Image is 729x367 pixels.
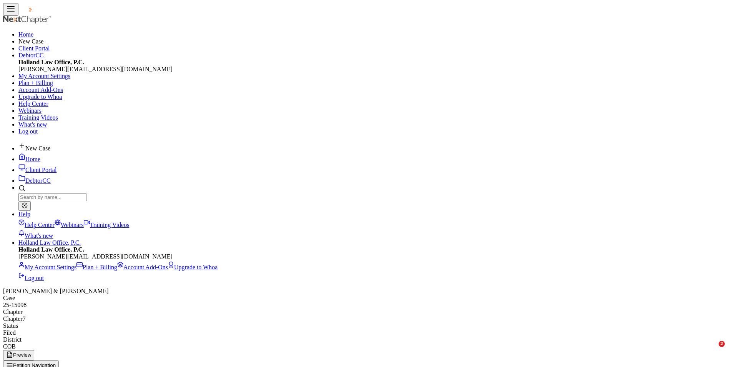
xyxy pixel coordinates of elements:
[18,156,40,162] a: Home
[18,177,51,184] a: DebtorCC
[3,309,726,315] div: Chapter
[18,80,53,86] a: Plan + Billing
[18,93,62,100] a: Upgrade to Whoa
[18,45,50,52] a: Client Portal
[117,264,168,270] a: Account Add-Ons
[84,222,130,228] a: Training Videos
[18,87,63,93] a: Account Add-Ons
[25,145,50,152] span: New Case
[18,264,76,270] a: My Account Settings
[3,315,726,322] div: Chapter
[18,128,38,135] a: Log out
[3,343,726,350] div: COB
[18,73,70,79] a: My Account Settings
[55,222,84,228] a: Webinars
[18,222,55,228] a: Help Center
[18,211,30,217] a: Help
[3,295,726,302] div: Case
[18,52,44,58] a: DebtorCC
[18,31,33,38] a: Home
[18,275,44,281] a: Log out
[18,193,86,201] input: Search by name...
[168,264,218,270] a: Upgrade to Whoa
[18,232,53,239] a: What's new
[18,100,48,107] a: Help Center
[18,253,173,260] span: [PERSON_NAME][EMAIL_ADDRESS][DOMAIN_NAME]
[18,246,726,282] div: Holland Law Office, P.C.
[18,246,84,253] strong: Holland Law Office, P.C.
[18,6,68,13] img: NextChapter
[703,341,721,359] iframe: Intercom live chat
[18,66,173,72] span: [PERSON_NAME][EMAIL_ADDRESS][DOMAIN_NAME]
[18,167,56,173] a: Client Portal
[18,121,47,128] a: What's new
[18,218,726,239] div: Help
[23,315,26,322] span: 7
[3,288,109,294] span: [PERSON_NAME] & [PERSON_NAME]
[76,264,117,270] a: Plan + Billing
[18,59,84,65] strong: Holland Law Office, P.C.
[3,16,52,23] img: NextChapter
[3,302,726,309] div: 25-15098
[18,114,58,121] a: Training Videos
[18,107,42,114] a: Webinars
[3,329,726,336] div: Filed
[3,350,34,360] button: Preview
[18,38,43,45] span: New Case
[18,239,81,246] a: Holland Law Office, P.C.
[3,336,726,343] div: District
[719,341,725,347] span: 2
[3,322,726,329] div: Status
